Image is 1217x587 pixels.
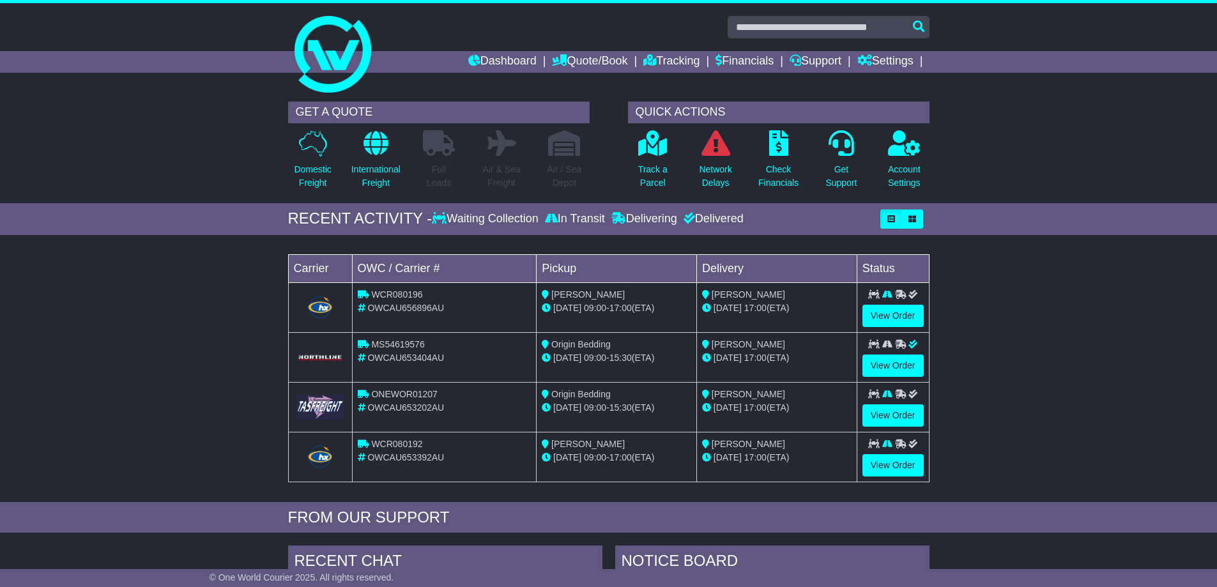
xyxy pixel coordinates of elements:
span: OWCAU653404AU [367,353,444,363]
div: Delivering [608,212,680,226]
span: ONEWOR01207 [371,389,437,399]
img: GetCarrierServiceLogo [296,394,344,419]
a: NetworkDelays [698,130,732,197]
span: 17:00 [744,353,767,363]
span: 09:00 [584,452,606,462]
span: [DATE] [714,402,742,413]
span: [DATE] [714,303,742,313]
a: View Order [862,305,924,327]
img: Hunter_Express.png [306,444,334,469]
span: [DATE] [714,353,742,363]
a: Tracking [643,51,700,73]
td: OWC / Carrier # [352,254,537,282]
a: View Order [862,454,924,476]
span: Origin Bedding [551,339,611,349]
td: Carrier [288,254,352,282]
span: [DATE] [553,353,581,363]
span: 17:00 [744,402,767,413]
img: Hunter_Express.png [306,294,334,320]
a: Track aParcel [638,130,668,197]
span: WCR080192 [371,439,422,449]
span: [PERSON_NAME] [712,439,785,449]
td: Status [857,254,929,282]
span: 09:00 [584,353,606,363]
a: CheckFinancials [758,130,799,197]
a: AccountSettings [887,130,921,197]
p: Air / Sea Depot [547,163,582,190]
div: (ETA) [702,401,852,415]
div: FROM OUR SUPPORT [288,508,930,527]
span: 17:00 [744,452,767,462]
a: Support [790,51,841,73]
p: International Freight [351,163,401,190]
div: Delivered [680,212,744,226]
span: [PERSON_NAME] [712,389,785,399]
p: Check Financials [758,163,799,190]
span: WCR080196 [371,289,422,300]
span: [PERSON_NAME] [551,439,625,449]
div: RECENT ACTIVITY - [288,210,432,228]
span: [DATE] [553,402,581,413]
div: GET A QUOTE [288,102,590,123]
span: 09:00 [584,402,606,413]
span: 15:30 [609,402,632,413]
div: RECENT CHAT [288,545,602,580]
span: 17:00 [609,303,632,313]
span: [DATE] [553,303,581,313]
p: Domestic Freight [294,163,331,190]
div: - (ETA) [542,351,691,365]
img: GetCarrierServiceLogo [296,354,344,362]
a: Dashboard [468,51,537,73]
span: MS54619576 [371,339,424,349]
div: (ETA) [702,451,852,464]
div: - (ETA) [542,301,691,315]
span: [PERSON_NAME] [712,339,785,349]
td: Delivery [696,254,857,282]
a: Financials [716,51,774,73]
div: (ETA) [702,351,852,365]
a: InternationalFreight [351,130,401,197]
span: [PERSON_NAME] [551,289,625,300]
td: Pickup [537,254,697,282]
p: Network Delays [699,163,731,190]
span: [PERSON_NAME] [712,289,785,300]
a: GetSupport [825,130,857,197]
div: NOTICE BOARD [615,545,930,580]
a: DomesticFreight [293,130,332,197]
a: View Order [862,354,924,377]
span: [DATE] [714,452,742,462]
span: 17:00 [609,452,632,462]
span: 09:00 [584,303,606,313]
p: Full Loads [423,163,455,190]
span: OWCAU656896AU [367,303,444,313]
a: Settings [857,51,914,73]
div: QUICK ACTIONS [628,102,930,123]
span: © One World Courier 2025. All rights reserved. [210,572,394,583]
div: - (ETA) [542,401,691,415]
p: Air & Sea Freight [483,163,521,190]
a: View Order [862,404,924,427]
span: [DATE] [553,452,581,462]
span: 15:30 [609,353,632,363]
div: Waiting Collection [432,212,541,226]
p: Account Settings [888,163,921,190]
span: OWCAU653392AU [367,452,444,462]
div: In Transit [542,212,608,226]
p: Track a Parcel [638,163,668,190]
a: Quote/Book [552,51,627,73]
span: 17:00 [744,303,767,313]
div: - (ETA) [542,451,691,464]
span: Origin Bedding [551,389,611,399]
p: Get Support [825,163,857,190]
div: (ETA) [702,301,852,315]
span: OWCAU653202AU [367,402,444,413]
